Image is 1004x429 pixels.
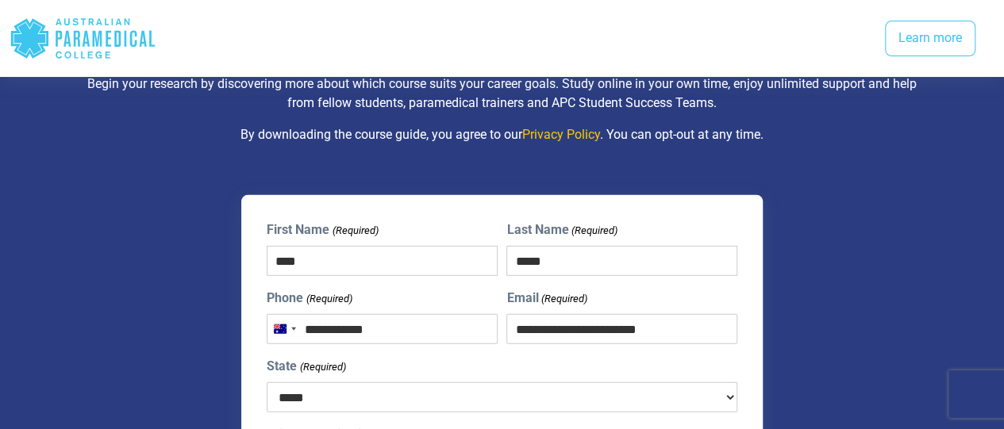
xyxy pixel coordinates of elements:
span: (Required) [540,291,587,307]
span: (Required) [305,291,352,307]
label: State [267,357,345,376]
button: Selected country [267,315,301,343]
span: (Required) [331,223,379,239]
label: Phone [267,289,352,308]
a: Privacy Policy [522,127,600,142]
div: Australian Paramedical College [10,13,156,64]
p: By downloading the course guide, you agree to our . You can opt-out at any time. [83,125,921,144]
label: Email [506,289,587,308]
span: (Required) [298,359,346,375]
a: Learn more [885,21,975,57]
p: Begin your research by discovering more about which course suits your career goals. Study online ... [83,75,921,113]
label: First Name [267,220,378,239]
label: Last Name [506,220,617,239]
span: (Required) [570,223,617,239]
